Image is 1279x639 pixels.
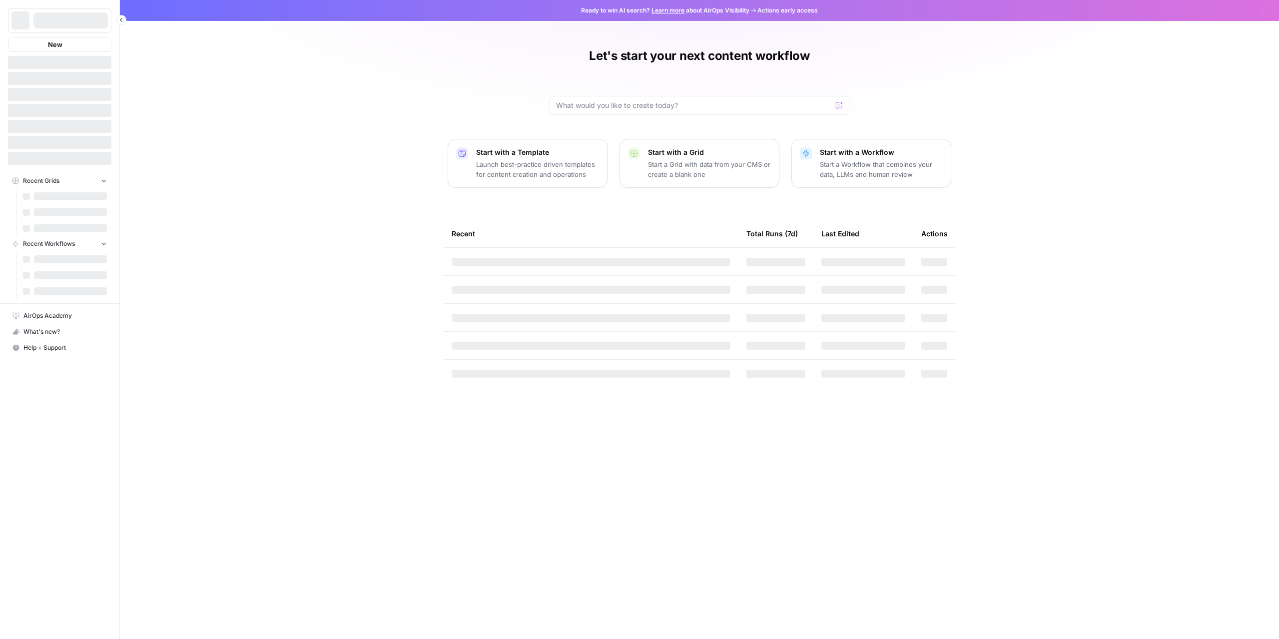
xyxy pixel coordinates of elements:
button: Help + Support [8,340,111,356]
div: Actions [921,220,948,247]
button: Start with a TemplateLaunch best-practice driven templates for content creation and operations [448,139,608,188]
p: Start with a Template [476,147,599,157]
button: Recent Grids [8,173,111,188]
h1: Let's start your next content workflow [589,48,810,64]
button: Start with a GridStart a Grid with data from your CMS or create a blank one [620,139,779,188]
a: Learn more [651,6,684,14]
span: Help + Support [23,343,107,352]
span: New [48,39,62,49]
input: What would you like to create today? [556,100,831,110]
span: Actions early access [757,6,818,15]
button: Recent Workflows [8,236,111,251]
div: Last Edited [821,220,859,247]
p: Launch best-practice driven templates for content creation and operations [476,159,599,179]
p: Start a Grid with data from your CMS or create a blank one [648,159,771,179]
p: Start with a Workflow [820,147,943,157]
div: Recent [452,220,730,247]
span: Recent Workflows [23,239,75,248]
span: AirOps Academy [23,311,107,320]
a: AirOps Academy [8,308,111,324]
span: Ready to win AI search? about AirOps Visibility [581,6,749,15]
button: New [8,37,111,52]
span: Recent Grids [23,176,59,185]
p: Start with a Grid [648,147,771,157]
button: What's new? [8,324,111,340]
button: Start with a WorkflowStart a Workflow that combines your data, LLMs and human review [791,139,951,188]
p: Start a Workflow that combines your data, LLMs and human review [820,159,943,179]
div: Total Runs (7d) [746,220,798,247]
div: What's new? [8,324,111,339]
